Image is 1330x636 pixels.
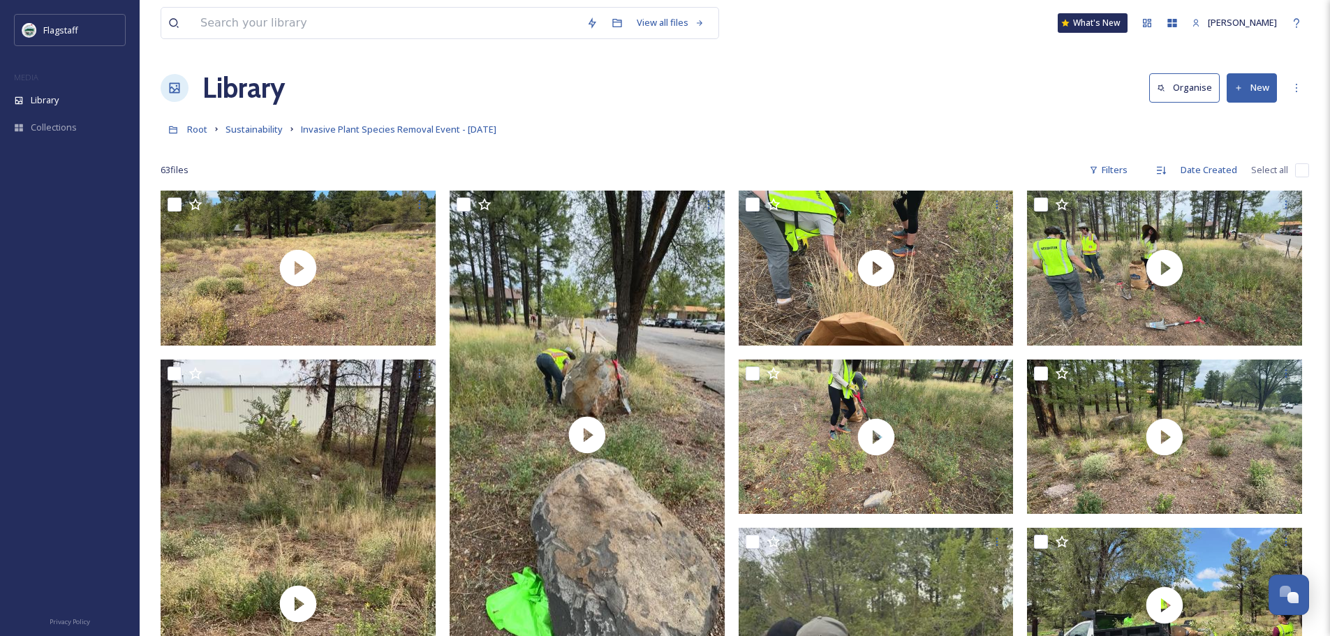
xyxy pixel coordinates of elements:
[1027,360,1302,515] img: thumbnail
[31,121,77,134] span: Collections
[22,23,36,37] img: images%20%282%29.jpeg
[50,617,90,626] span: Privacy Policy
[739,360,1014,515] img: thumbnail
[187,121,207,138] a: Root
[226,121,283,138] a: Sustainability
[1269,575,1309,615] button: Open Chat
[1058,13,1128,33] a: What's New
[50,612,90,629] a: Privacy Policy
[1251,163,1288,177] span: Select all
[630,9,711,36] a: View all files
[301,121,496,138] a: Invasive Plant Species Removal Event - [DATE]
[43,24,78,36] span: Flagstaff
[14,72,38,82] span: MEDIA
[1227,73,1277,102] button: New
[739,191,1014,346] img: thumbnail
[193,8,579,38] input: Search your library
[1149,73,1220,102] button: Organise
[1082,156,1135,184] div: Filters
[202,67,285,109] a: Library
[1174,156,1244,184] div: Date Created
[1149,73,1227,102] a: Organise
[161,163,189,177] span: 63 file s
[301,123,496,135] span: Invasive Plant Species Removal Event - [DATE]
[161,191,436,346] img: thumbnail
[1185,9,1284,36] a: [PERSON_NAME]
[187,123,207,135] span: Root
[1027,191,1302,346] img: thumbnail
[31,94,59,107] span: Library
[1208,16,1277,29] span: [PERSON_NAME]
[226,123,283,135] span: Sustainability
